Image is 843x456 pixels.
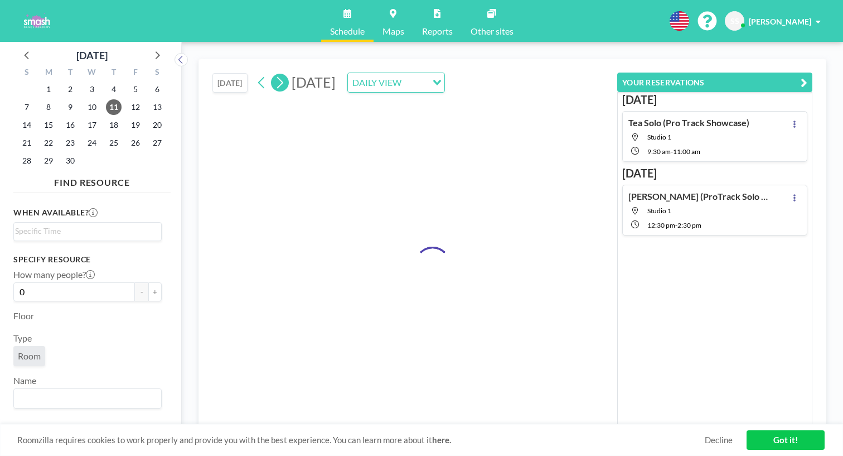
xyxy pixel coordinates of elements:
[62,135,78,151] span: Tuesday, September 23, 2025
[149,135,165,151] span: Saturday, September 27, 2025
[405,75,426,90] input: Search for option
[730,16,739,26] span: SS
[41,117,56,133] span: Monday, September 15, 2025
[17,435,705,445] span: Roomzilla requires cookies to work properly and provide you with the best experience. You can lea...
[106,135,122,151] span: Thursday, September 25, 2025
[146,66,168,80] div: S
[330,27,365,36] span: Schedule
[124,66,146,80] div: F
[647,207,671,215] span: Studio 1
[13,310,34,321] label: Floor
[149,81,165,97] span: Saturday, September 6, 2025
[84,117,100,133] span: Wednesday, September 17, 2025
[350,75,404,90] span: DAILY VIEW
[19,117,35,133] span: Sunday, September 14, 2025
[84,135,100,151] span: Wednesday, September 24, 2025
[647,221,675,229] span: 12:30 PM
[292,74,336,90] span: [DATE]
[84,81,100,97] span: Wednesday, September 3, 2025
[647,133,671,141] span: Studio 1
[622,93,807,107] h3: [DATE]
[106,117,122,133] span: Thursday, September 18, 2025
[81,66,103,80] div: W
[60,66,81,80] div: T
[673,147,700,156] span: 11:00 AM
[128,81,143,97] span: Friday, September 5, 2025
[148,282,162,301] button: +
[84,99,100,115] span: Wednesday, September 10, 2025
[749,17,811,26] span: [PERSON_NAME]
[62,99,78,115] span: Tuesday, September 9, 2025
[14,223,161,239] div: Search for option
[19,135,35,151] span: Sunday, September 21, 2025
[705,435,733,445] a: Decline
[212,73,248,93] button: [DATE]
[128,135,143,151] span: Friday, September 26, 2025
[13,255,162,265] h3: Specify resource
[62,117,78,133] span: Tuesday, September 16, 2025
[15,391,155,406] input: Search for option
[62,81,78,97] span: Tuesday, September 2, 2025
[432,435,451,445] a: here.
[348,73,444,92] div: Search for option
[675,221,677,229] span: -
[16,66,38,80] div: S
[677,221,701,229] span: 2:30 PM
[41,99,56,115] span: Monday, September 8, 2025
[76,47,108,63] div: [DATE]
[149,99,165,115] span: Saturday, September 13, 2025
[106,81,122,97] span: Thursday, September 4, 2025
[628,117,749,128] h4: Tea Solo (Pro Track Showcase)
[149,117,165,133] span: Saturday, September 20, 2025
[747,430,825,450] a: Got it!
[19,153,35,169] span: Sunday, September 28, 2025
[103,66,124,80] div: T
[617,73,812,92] button: YOUR RESERVATIONS
[13,375,36,386] label: Name
[128,99,143,115] span: Friday, September 12, 2025
[19,99,35,115] span: Sunday, September 7, 2025
[622,166,807,180] h3: [DATE]
[647,147,671,156] span: 9:30 AM
[671,147,673,156] span: -
[38,66,60,80] div: M
[13,333,32,344] label: Type
[13,172,171,188] h4: FIND RESOURCE
[18,351,41,362] span: Room
[128,117,143,133] span: Friday, September 19, 2025
[13,269,95,280] label: How many people?
[382,27,404,36] span: Maps
[14,389,161,408] div: Search for option
[18,10,55,32] img: organization-logo
[62,153,78,169] span: Tuesday, September 30, 2025
[135,282,148,301] button: -
[471,27,513,36] span: Other sites
[41,135,56,151] span: Monday, September 22, 2025
[41,153,56,169] span: Monday, September 29, 2025
[628,191,768,202] h4: [PERSON_NAME] (ProTrack Solo Choreo)
[41,81,56,97] span: Monday, September 1, 2025
[422,27,453,36] span: Reports
[106,99,122,115] span: Thursday, September 11, 2025
[15,225,155,237] input: Search for option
